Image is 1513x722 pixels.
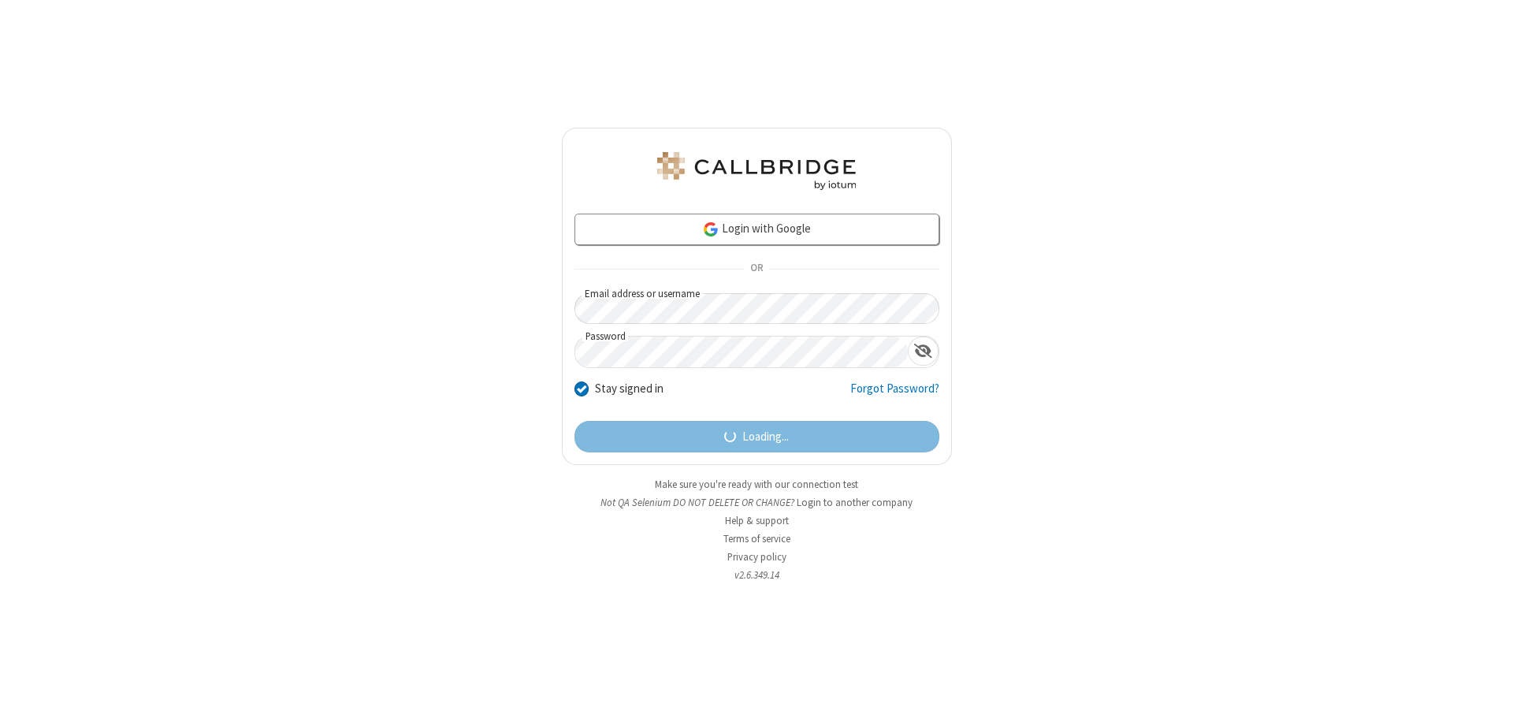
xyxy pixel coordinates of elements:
a: Forgot Password? [850,380,939,410]
a: Terms of service [723,532,790,545]
img: QA Selenium DO NOT DELETE OR CHANGE [654,152,859,190]
img: google-icon.png [702,221,719,238]
div: Show password [908,337,939,366]
a: Privacy policy [727,550,786,564]
li: v2.6.349.14 [562,568,952,582]
span: OR [744,259,769,281]
li: Not QA Selenium DO NOT DELETE OR CHANGE? [562,495,952,510]
span: Loading... [742,428,789,446]
button: Loading... [574,421,939,452]
input: Password [575,337,908,367]
a: Login with Google [574,214,939,245]
input: Email address or username [574,293,939,324]
a: Help & support [725,514,789,527]
button: Login to another company [797,495,913,510]
label: Stay signed in [595,380,664,398]
a: Make sure you're ready with our connection test [655,478,858,491]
